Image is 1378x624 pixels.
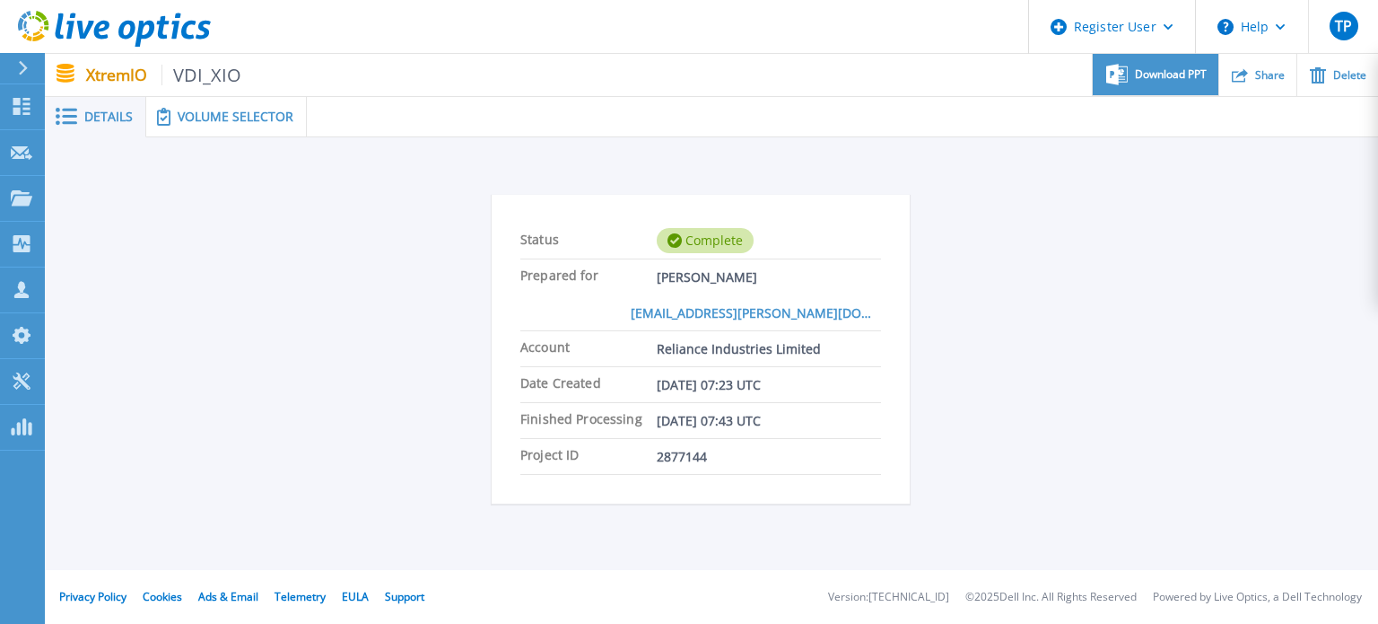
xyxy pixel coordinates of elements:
a: Ads & Email [198,589,258,604]
span: [DATE] 07:23 UTC [657,367,761,402]
span: VDI_XIO [161,65,242,85]
a: Cookies [143,589,182,604]
li: © 2025 Dell Inc. All Rights Reserved [965,592,1137,603]
span: Download PPT [1135,69,1207,80]
a: EULA [342,589,369,604]
span: Reliance Industries Limited [657,331,821,366]
span: Finished Processing [520,403,657,438]
span: Volume Selector [178,110,293,123]
a: [EMAIL_ADDRESS][PERSON_NAME][DOMAIN_NAME] [631,295,881,330]
a: Telemetry [275,589,326,604]
a: Privacy Policy [59,589,126,604]
span: Account [520,331,657,366]
li: Powered by Live Optics, a Dell Technology [1153,592,1362,603]
span: 2877144 [657,439,707,474]
span: Status [520,224,657,259]
span: Prepared for [520,259,657,295]
span: Details [84,110,133,123]
span: TP [1335,19,1352,33]
span: Project ID [520,439,657,474]
div: Complete [657,228,754,253]
p: XtremIO [86,65,242,85]
span: Date Created [520,367,657,402]
span: [DATE] 07:43 UTC [657,403,761,438]
span: [PERSON_NAME] [657,259,757,295]
span: Delete [1333,70,1366,81]
span: Share [1255,70,1285,81]
a: Support [385,589,424,604]
li: Version: [TECHNICAL_ID] [828,592,949,603]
